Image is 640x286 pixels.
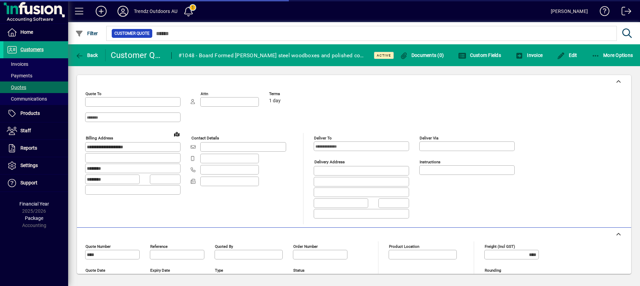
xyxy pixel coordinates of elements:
[3,93,68,105] a: Communications
[293,244,318,249] mat-label: Order number
[485,244,515,249] mat-label: Freight (incl GST)
[150,268,170,272] mat-label: Expiry date
[74,27,100,40] button: Filter
[3,175,68,192] a: Support
[112,5,134,17] button: Profile
[551,6,588,17] div: [PERSON_NAME]
[456,49,503,61] button: Custom Fields
[590,49,635,61] button: More Options
[134,6,177,17] div: Trendz Outdoors AU
[3,122,68,139] a: Staff
[7,73,32,78] span: Payments
[20,47,44,52] span: Customers
[420,160,440,164] mat-label: Instructions
[458,52,501,58] span: Custom Fields
[314,136,332,140] mat-label: Deliver To
[3,58,68,70] a: Invoices
[269,98,281,104] span: 1 day
[7,85,26,90] span: Quotes
[595,1,610,24] a: Knowledge Base
[3,24,68,41] a: Home
[20,180,37,185] span: Support
[555,49,579,61] button: Edit
[7,61,28,67] span: Invoices
[269,92,310,96] span: Terms
[75,31,98,36] span: Filter
[75,52,98,58] span: Back
[3,70,68,81] a: Payments
[90,5,112,17] button: Add
[85,244,111,249] mat-label: Quote number
[389,244,419,249] mat-label: Product location
[515,52,543,58] span: Invoice
[201,91,208,96] mat-label: Attn
[398,49,446,61] button: Documents (0)
[557,52,577,58] span: Edit
[3,157,68,174] a: Settings
[150,244,168,249] mat-label: Reference
[3,105,68,122] a: Products
[178,50,365,61] div: #1048 - Board Formed [PERSON_NAME] steel woodboxes and polished concrete hearth
[215,268,223,272] mat-label: Type
[19,201,49,207] span: Financial Year
[485,268,501,272] mat-label: Rounding
[20,128,31,133] span: Staff
[215,244,233,249] mat-label: Quoted by
[25,215,43,221] span: Package
[114,30,150,37] span: Customer Quote
[171,129,182,139] a: View on map
[616,1,631,24] a: Logout
[400,52,444,58] span: Documents (0)
[74,49,100,61] button: Back
[20,145,37,151] span: Reports
[20,29,33,35] span: Home
[514,49,544,61] button: Invoice
[3,140,68,157] a: Reports
[592,52,633,58] span: More Options
[20,110,40,116] span: Products
[3,81,68,93] a: Quotes
[7,96,47,102] span: Communications
[420,136,438,140] mat-label: Deliver via
[85,268,105,272] mat-label: Quote date
[111,50,165,61] div: Customer Quote
[293,268,305,272] mat-label: Status
[85,91,102,96] mat-label: Quote To
[377,53,391,58] span: Active
[20,163,38,168] span: Settings
[68,49,106,61] app-page-header-button: Back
